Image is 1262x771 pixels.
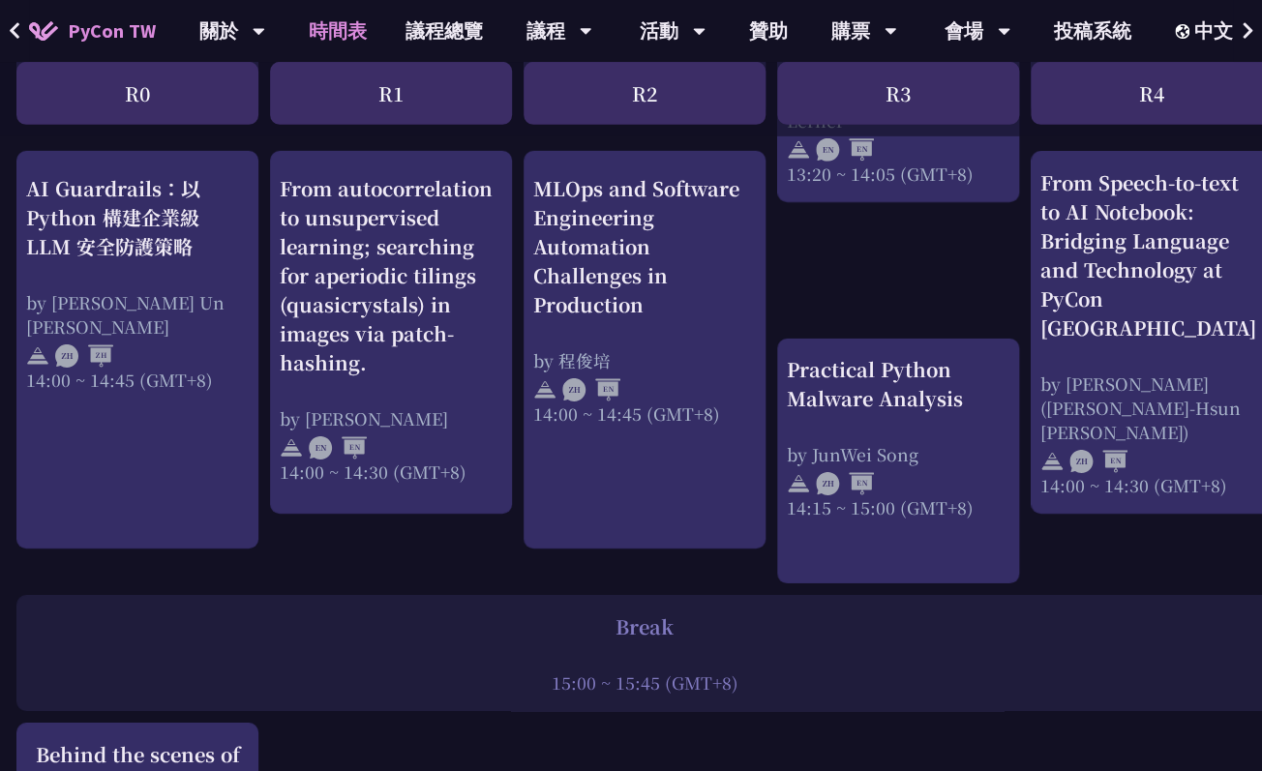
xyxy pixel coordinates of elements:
[26,368,249,392] div: 14:00 ~ 14:45 (GMT+8)
[787,495,1009,519] div: 14:15 ~ 15:00 (GMT+8)
[562,378,620,401] img: ZHEN.371966e.svg
[787,355,1009,567] a: Practical Python Malware Analysis by JunWei Song 14:15 ~ 15:00 (GMT+8)
[533,174,756,319] div: MLOps and Software Engineering Automation Challenges in Production
[1040,450,1064,473] img: svg+xml;base64,PHN2ZyB4bWxucz0iaHR0cDovL3d3dy53My5vcmcvMjAwMC9zdmciIHdpZHRoPSIyNCIgaGVpZ2h0PSIyNC...
[10,7,175,55] a: PyCon TW
[524,62,766,125] div: R2
[280,460,502,484] div: 14:00 ~ 14:30 (GMT+8)
[16,62,258,125] div: R0
[68,16,156,45] span: PyCon TW
[309,436,367,460] img: ENEN.5a408d1.svg
[280,174,502,377] div: From autocorrelation to unsupervised learning; searching for aperiodic tilings (quasicrystals) in...
[55,344,113,368] img: ZHZH.38617ef.svg
[280,168,502,497] a: From autocorrelation to unsupervised learning; searching for aperiodic tilings (quasicrystals) in...
[29,21,58,41] img: Home icon of PyCon TW 2025
[1175,24,1194,39] img: Locale Icon
[533,348,756,372] div: by 程俊培
[26,290,249,339] div: by [PERSON_NAME] Un [PERSON_NAME]
[26,168,249,532] a: AI Guardrails：以 Python 構建企業級 LLM 安全防護策略 by [PERSON_NAME] Un [PERSON_NAME] 14:00 ~ 14:45 (GMT+8)
[26,344,49,368] img: svg+xml;base64,PHN2ZyB4bWxucz0iaHR0cDovL3d3dy53My5vcmcvMjAwMC9zdmciIHdpZHRoPSIyNCIgaGVpZ2h0PSIyNC...
[816,137,874,161] img: ENEN.5a408d1.svg
[26,174,249,261] div: AI Guardrails：以 Python 構建企業級 LLM 安全防護策略
[787,355,1009,413] div: Practical Python Malware Analysis
[787,137,810,161] img: svg+xml;base64,PHN2ZyB4bWxucz0iaHR0cDovL3d3dy53My5vcmcvMjAwMC9zdmciIHdpZHRoPSIyNCIgaGVpZ2h0PSIyNC...
[777,62,1019,125] div: R3
[787,161,1009,185] div: 13:20 ~ 14:05 (GMT+8)
[533,401,756,426] div: 14:00 ~ 14:45 (GMT+8)
[280,406,502,430] div: by [PERSON_NAME]
[270,62,512,125] div: R1
[787,442,1009,466] div: by JunWei Song
[533,378,556,401] img: svg+xml;base64,PHN2ZyB4bWxucz0iaHR0cDovL3d3dy53My5vcmcvMjAwMC9zdmciIHdpZHRoPSIyNCIgaGVpZ2h0PSIyNC...
[1069,450,1127,473] img: ZHEN.371966e.svg
[280,436,303,460] img: svg+xml;base64,PHN2ZyB4bWxucz0iaHR0cDovL3d3dy53My5vcmcvMjAwMC9zdmciIHdpZHRoPSIyNCIgaGVpZ2h0PSIyNC...
[816,472,874,495] img: ZHEN.371966e.svg
[787,472,810,495] img: svg+xml;base64,PHN2ZyB4bWxucz0iaHR0cDovL3d3dy53My5vcmcvMjAwMC9zdmciIHdpZHRoPSIyNCIgaGVpZ2h0PSIyNC...
[533,168,756,532] a: MLOps and Software Engineering Automation Challenges in Production by 程俊培 14:00 ~ 14:45 (GMT+8)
